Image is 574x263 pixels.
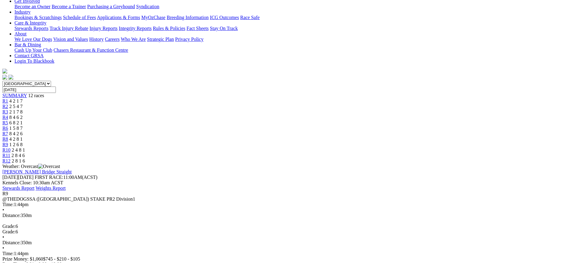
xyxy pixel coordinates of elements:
[2,153,10,158] a: R11
[141,15,165,20] a: MyOzChase
[9,136,23,142] span: 4 2 8 1
[2,175,18,180] span: [DATE]
[14,4,572,9] div: Get Involved
[12,158,25,163] span: 2 8 1 6
[35,175,63,180] span: FIRST RACE:
[14,37,52,42] a: We Love Our Dogs
[2,196,572,202] div: @THEDOGSSA ([GEOGRAPHIC_DATA]) STAKE PR2 Division1
[9,104,23,109] span: 2 5 4 7
[2,87,56,93] input: Select date
[2,202,572,207] div: 1:44pm
[2,240,21,245] span: Distance:
[97,15,140,20] a: Applications & Forms
[2,251,572,256] div: 1:44pm
[14,26,48,31] a: Stewards Reports
[2,98,8,104] a: R1
[2,186,34,191] a: Stewards Report
[12,147,25,153] span: 2 4 8 1
[147,37,174,42] a: Strategic Plan
[9,98,23,104] span: 4 2 1 7
[2,202,14,207] span: Time:
[38,164,60,169] img: Overcast
[2,75,7,80] img: facebook.svg
[2,126,8,131] a: R6
[43,256,80,261] span: $745 - $210 - $105
[87,4,135,9] a: Purchasing a Greyhound
[2,120,8,125] a: R5
[2,240,572,245] div: 350m
[2,147,11,153] a: R10
[9,120,23,125] span: 6 8 2 1
[2,104,8,109] a: R2
[2,115,8,120] a: R4
[36,186,66,191] a: Weights Report
[2,229,16,234] span: Grade:
[167,15,209,20] a: Breeding Information
[14,42,41,47] a: Bar & Dining
[2,224,572,229] div: 6
[52,4,86,9] a: Become a Trainer
[14,9,30,15] a: Industry
[2,235,4,240] span: •
[153,26,185,31] a: Rules & Policies
[14,31,27,36] a: About
[14,20,46,25] a: Care & Integrity
[9,131,23,136] span: 8 4 2 6
[210,26,238,31] a: Stay On Track
[2,136,8,142] a: R8
[2,180,572,186] div: Kennels Close: 10:30am ACST
[175,37,204,42] a: Privacy Policy
[240,15,259,20] a: Race Safe
[89,26,117,31] a: Injury Reports
[187,26,209,31] a: Fact Sheets
[89,37,104,42] a: History
[2,251,14,256] span: Time:
[2,175,34,180] span: [DATE]
[9,126,23,131] span: 1 5 8 7
[9,115,23,120] span: 8 4 6 2
[136,4,159,9] a: Syndication
[2,229,572,235] div: 6
[2,142,8,147] a: R9
[9,142,23,147] span: 1 2 6 8
[8,75,13,80] img: twitter.svg
[35,175,98,180] span: 11:00AM(ACST)
[2,207,4,212] span: •
[2,164,60,169] span: Weather: Overcast
[121,37,146,42] a: Who We Are
[2,213,572,218] div: 350m
[2,131,8,136] a: R7
[63,15,96,20] a: Schedule of Fees
[53,48,128,53] a: Chasers Restaurant & Function Centre
[2,169,72,174] a: [PERSON_NAME] Bridge Straight
[2,245,4,251] span: •
[2,69,7,74] img: logo-grsa-white.png
[14,48,52,53] a: Cash Up Your Club
[105,37,120,42] a: Careers
[14,26,572,31] div: Care & Integrity
[14,58,54,64] a: Login To Blackbook
[9,109,23,114] span: 2 1 7 8
[14,48,572,53] div: Bar & Dining
[2,158,11,163] a: R12
[28,93,44,98] span: 12 races
[14,4,50,9] a: Become an Owner
[14,15,62,20] a: Bookings & Scratchings
[2,256,572,262] div: Prize Money: $1,060
[2,213,21,218] span: Distance:
[14,53,43,58] a: Contact GRSA
[2,93,27,98] a: SUMMARY
[2,109,8,114] a: R3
